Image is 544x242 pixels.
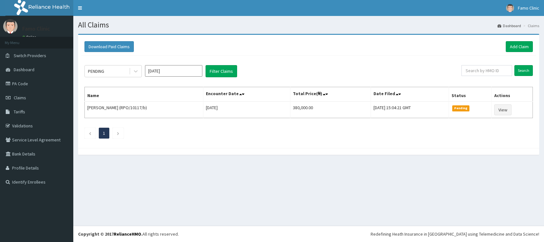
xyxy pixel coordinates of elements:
[506,41,533,52] a: Add Claim
[103,130,105,136] a: Page 1 is your current page
[88,68,104,74] div: PENDING
[3,19,18,34] img: User Image
[518,5,539,11] span: Famo Clinic
[14,67,34,72] span: Dashboard
[203,87,290,102] th: Encounter Date
[461,65,512,76] input: Search by HMO ID
[78,21,539,29] h1: All Claims
[22,26,50,32] p: Famo Clinic
[371,231,539,237] div: Redefining Heath Insurance in [GEOGRAPHIC_DATA] using Telemedicine and Data Science!
[14,109,25,115] span: Tariffs
[84,41,134,52] button: Download Paid Claims
[78,231,142,237] strong: Copyright © 2017 .
[452,105,470,111] span: Pending
[290,87,371,102] th: Total Price(₦)
[522,23,539,28] li: Claims
[85,102,203,118] td: [PERSON_NAME] (RPO/10117/b)
[494,104,511,115] a: View
[117,130,120,136] a: Next page
[73,226,544,242] footer: All rights reserved.
[371,102,449,118] td: [DATE] 15:04:21 GMT
[449,87,491,102] th: Status
[514,65,533,76] input: Search
[206,65,237,77] button: Filter Claims
[203,102,290,118] td: [DATE]
[14,95,26,101] span: Claims
[85,87,203,102] th: Name
[497,23,521,28] a: Dashboard
[145,65,202,77] input: Select Month and Year
[371,87,449,102] th: Date Filed
[290,102,371,118] td: 380,000.00
[14,53,46,58] span: Switch Providers
[89,130,91,136] a: Previous page
[491,87,533,102] th: Actions
[114,231,141,237] a: RelianceHMO
[22,35,38,39] a: Online
[506,4,514,12] img: User Image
